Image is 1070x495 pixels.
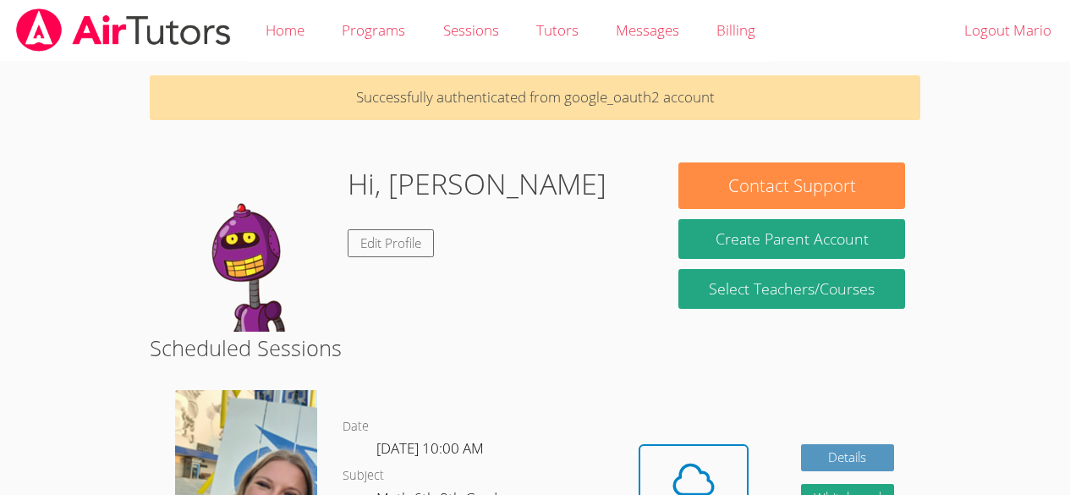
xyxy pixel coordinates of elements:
a: Details [801,444,894,472]
button: Create Parent Account [678,219,904,259]
button: Contact Support [678,162,904,209]
span: Messages [616,20,679,40]
a: Edit Profile [348,229,434,257]
h1: Hi, [PERSON_NAME] [348,162,606,206]
a: Select Teachers/Courses [678,269,904,309]
dt: Date [343,416,369,437]
dt: Subject [343,465,384,487]
img: default.png [165,162,334,332]
img: airtutors_banner-c4298cdbf04f3fff15de1276eac7730deb9818008684d7c2e4769d2f7ddbe033.png [14,8,233,52]
span: [DATE] 10:00 AM [376,438,484,458]
h2: Scheduled Sessions [150,332,920,364]
p: Successfully authenticated from google_oauth2 account [150,75,920,120]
